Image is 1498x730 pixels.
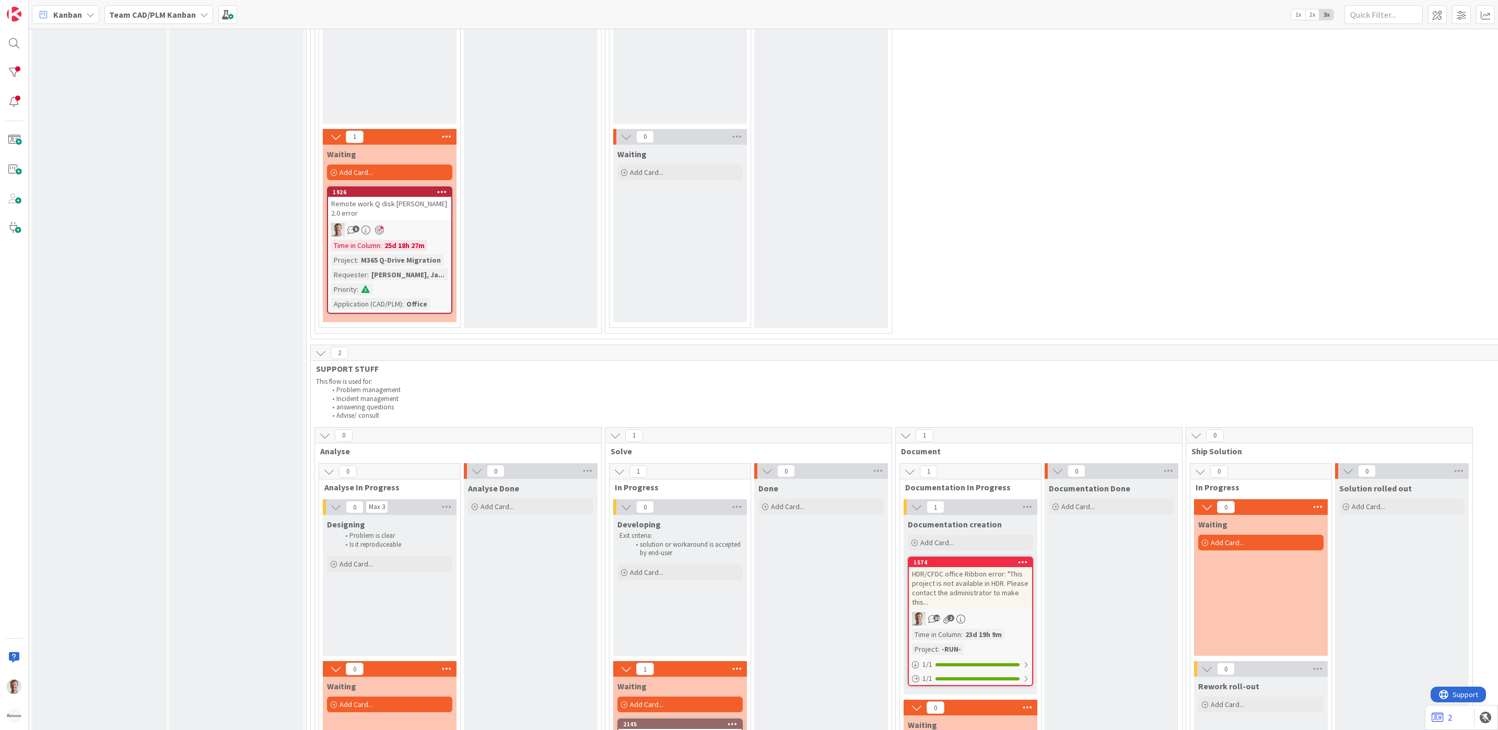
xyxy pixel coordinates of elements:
[922,659,932,670] span: 1 / 1
[636,663,654,675] span: 1
[927,701,944,714] span: 0
[912,643,938,655] div: Project
[1358,465,1376,477] span: 0
[346,663,364,675] span: 0
[908,519,1002,529] span: Documentation creation
[1061,502,1095,511] span: Add Card...
[771,502,804,511] span: Add Card...
[927,501,944,513] span: 1
[367,269,369,280] span: :
[22,2,48,14] span: Support
[331,269,367,280] div: Requester
[357,284,358,295] span: :
[963,629,1004,640] div: 23d 19h 9m
[328,187,451,197] div: 1926
[1305,9,1319,20] span: 2x
[629,465,647,478] span: 1
[909,658,1032,671] div: 1/1
[630,700,663,709] span: Add Card...
[331,240,380,251] div: Time in Column
[1217,501,1235,513] span: 0
[947,615,954,621] span: 2
[615,482,738,492] span: In Progress
[340,168,373,177] span: Add Card...
[922,673,932,684] span: 1 / 1
[109,9,196,20] b: Team CAD/PLM Kanban
[961,629,963,640] span: :
[1339,483,1412,493] span: Solution rolled out
[1352,502,1385,511] span: Add Card...
[7,679,21,694] img: BO
[7,709,21,723] img: avatar
[1210,465,1228,478] span: 0
[328,197,451,220] div: Remote work Q disk [PERSON_NAME] 2.0 error
[617,519,661,529] span: Developing
[1319,9,1333,20] span: 3x
[339,465,357,478] span: 0
[909,558,1032,567] div: 1574
[402,298,404,310] span: :
[346,131,364,143] span: 1
[914,559,1032,566] div: 1574
[1191,446,1459,456] span: Ship Solution
[1211,700,1244,709] span: Add Card...
[933,615,940,621] span: 10
[630,168,663,177] span: Add Card...
[636,501,654,513] span: 0
[611,446,879,456] span: Solve
[625,429,643,442] span: 1
[369,504,385,510] div: Max 3
[487,465,505,477] span: 0
[1049,483,1130,493] span: Documentation Done
[1068,465,1085,477] span: 0
[331,223,345,237] img: BO
[320,446,588,456] span: Analyse
[909,558,1032,609] div: 1574HDR/CFDC office Ribbon error: "This project is not available in HDR. Please contact the admin...
[901,446,1169,456] span: Document
[617,149,647,159] span: Waiting
[912,629,961,640] div: Time in Column
[1291,9,1305,20] span: 1x
[7,7,21,21] img: Visit kanbanzone.com
[353,226,359,232] span: 5
[346,501,364,513] span: 0
[909,612,1032,626] div: BO
[369,269,447,280] div: [PERSON_NAME], Ja...
[1206,429,1224,442] span: 0
[331,254,357,266] div: Project
[939,643,964,655] div: -RUN-
[331,284,357,295] div: Priority
[404,298,430,310] div: Office
[468,483,519,493] span: Analyse Done
[938,643,939,655] span: :
[327,149,356,159] span: Waiting
[340,700,373,709] span: Add Card...
[340,559,373,569] span: Add Card...
[333,189,451,196] div: 1926
[340,532,451,540] li: Problem is clear
[920,465,938,478] span: 1
[1198,681,1259,691] span: Rework roll-out
[324,482,447,492] span: Analyse In Progress
[1198,519,1227,529] span: Waiting
[1211,538,1244,547] span: Add Card...
[912,612,926,626] img: BO
[909,567,1032,609] div: HDR/CFDC office Ribbon error: "This project is not available in HDR. Please contact the administr...
[916,429,933,442] span: 1
[1196,482,1318,492] span: In Progress
[328,223,451,237] div: BO
[630,568,663,577] span: Add Card...
[382,240,427,251] div: 25d 18h 27m
[619,532,741,540] p: Exit criteria:
[636,131,654,143] span: 0
[623,721,742,728] div: 2145
[630,540,741,558] li: solution or workaround is accepted by end-user
[617,681,647,691] span: Waiting
[380,240,382,251] span: :
[327,681,356,691] span: Waiting
[53,8,82,21] span: Kanban
[758,483,778,493] span: Done
[909,672,1032,685] div: 1/1
[328,187,451,220] div: 1926Remote work Q disk [PERSON_NAME] 2.0 error
[1217,663,1235,675] span: 0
